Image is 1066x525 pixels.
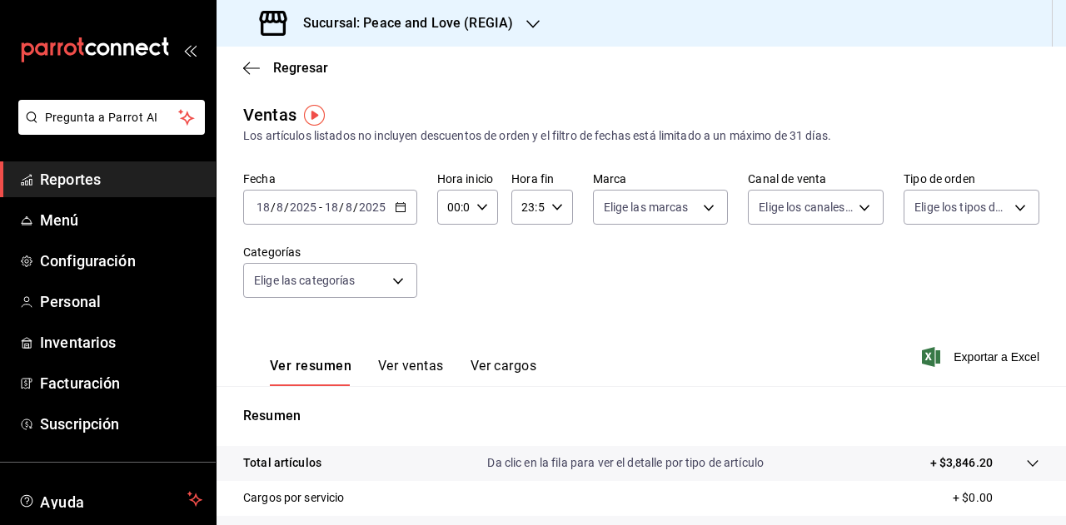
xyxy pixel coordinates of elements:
[437,173,498,185] label: Hora inicio
[256,201,271,214] input: --
[40,489,181,509] span: Ayuda
[759,199,853,215] span: Elige los canales de venta
[276,201,284,214] input: --
[914,199,1009,215] span: Elige los tipos de orden
[243,102,296,127] div: Ventas
[339,201,344,214] span: /
[304,105,325,126] img: Tooltip marker
[930,454,993,472] p: + $3,846.20
[487,454,764,472] p: Da clic en la fila para ver el detalle por tipo de artículo
[243,60,328,76] button: Regresar
[345,201,353,214] input: --
[925,347,1039,367] button: Exportar a Excel
[284,201,289,214] span: /
[324,201,339,214] input: --
[40,413,202,435] span: Suscripción
[243,406,1039,426] p: Resumen
[289,201,317,214] input: ----
[18,100,205,135] button: Pregunta a Parrot AI
[40,331,202,354] span: Inventarios
[953,489,1039,507] p: + $0.00
[270,358,351,386] button: Ver resumen
[45,109,179,126] span: Pregunta a Parrot AI
[290,13,513,33] h3: Sucursal: Peace and Love (REGIA)
[40,290,202,313] span: Personal
[243,489,345,507] p: Cargos por servicio
[183,43,197,57] button: open_drawer_menu
[40,168,202,191] span: Reportes
[471,358,537,386] button: Ver cargos
[273,60,328,76] span: Regresar
[271,201,276,214] span: /
[243,173,417,185] label: Fecha
[243,127,1039,145] div: Los artículos listados no incluyen descuentos de orden y el filtro de fechas está limitado a un m...
[904,173,1039,185] label: Tipo de orden
[378,358,444,386] button: Ver ventas
[243,454,321,472] p: Total artículos
[358,201,386,214] input: ----
[254,272,356,289] span: Elige las categorías
[40,250,202,272] span: Configuración
[270,358,536,386] div: navigation tabs
[40,209,202,231] span: Menú
[12,121,205,138] a: Pregunta a Parrot AI
[593,173,729,185] label: Marca
[511,173,572,185] label: Hora fin
[748,173,884,185] label: Canal de venta
[243,246,417,258] label: Categorías
[604,199,689,215] span: Elige las marcas
[40,372,202,394] span: Facturación
[353,201,358,214] span: /
[319,201,322,214] span: -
